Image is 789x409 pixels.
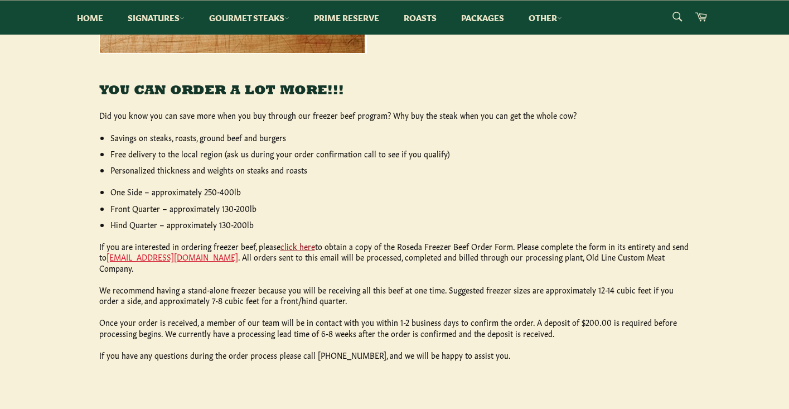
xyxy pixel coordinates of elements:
[99,82,690,100] h3: YOU CAN ORDER A LOT MORE!!!
[110,219,690,230] li: Hind Quarter – approximately 130-200lb
[110,203,690,214] li: Front Quarter – approximately 130-200lb
[99,110,690,121] p: Did you know you can save more when you buy through our freezer beef program? Why buy the steak w...
[110,165,690,175] li: Personalized thickness and weights on steaks and roasts
[303,1,390,35] a: Prime Reserve
[99,285,690,306] p: We recommend having a stand-alone freezer because you will be receiving all this beef at one time...
[110,186,690,197] li: One Side – approximately 250-400lb
[117,1,196,35] a: Signatures
[66,1,114,35] a: Home
[99,350,690,360] p: If you have any questions during the order process please call [PHONE_NUMBER], and we will be hap...
[99,241,690,273] p: If you are interested in ordering freezer beef, please to obtain a copy of the Roseda Freezer Bee...
[517,1,573,35] a: Other
[110,132,690,143] li: Savings on steaks, roasts, ground beef and burgers
[393,1,448,35] a: Roasts
[280,240,315,252] a: click here
[110,148,690,159] li: Free delivery to the local region (ask us during your order confirmation call to see if you qualify)
[450,1,515,35] a: Packages
[99,317,690,339] p: Once your order is received, a member of our team will be in contact with you within 1-2 business...
[107,251,238,262] a: [EMAIL_ADDRESS][DOMAIN_NAME]
[198,1,301,35] a: Gourmet Steaks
